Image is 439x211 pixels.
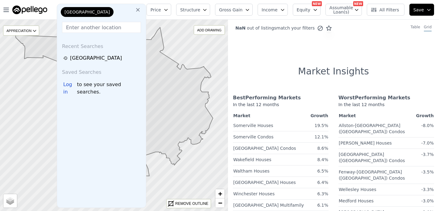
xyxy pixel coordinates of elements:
a: [GEOGRAPHIC_DATA] Houses [233,177,296,185]
span: Price [151,7,161,13]
button: Assumable Loan(s) [325,4,362,16]
a: Medford Houses [339,196,374,204]
span: 6.5% [317,169,328,173]
a: [GEOGRAPHIC_DATA] Condos [233,143,296,151]
span: -3.5% [421,169,434,174]
span: Gross Gain [219,7,242,13]
span: 6.4% [317,180,328,185]
a: [PERSON_NAME] Houses [339,138,392,146]
a: [GEOGRAPHIC_DATA] [63,54,142,62]
a: [GEOGRAPHIC_DATA] Multifamily [233,200,304,208]
th: Growth [416,111,434,120]
th: Growth [309,111,329,120]
a: Allston-[GEOGRAPHIC_DATA] ([GEOGRAPHIC_DATA]) Condos [339,121,405,135]
span: Equity [297,7,310,13]
a: Waltham Houses [233,166,270,174]
img: Pellego [12,6,47,14]
a: Wellesley Houses [339,185,376,193]
div: Saved Searches [60,64,143,78]
div: REMOVE OUTLINE [175,201,208,206]
button: Structure [176,4,210,16]
button: Save [409,4,434,16]
span: -8.0% [421,123,434,128]
a: Fenway-[GEOGRAPHIC_DATA] ([GEOGRAPHIC_DATA]) Condos [339,167,405,181]
span: -7.0% [421,141,434,145]
div: out of listings [228,25,332,31]
input: Enter another location [62,22,141,33]
span: [GEOGRAPHIC_DATA] [64,9,110,15]
span: 12.1% [315,134,328,139]
span: to see your saved searches. [77,81,141,96]
span: 6.1% [317,203,328,208]
button: Equity [293,4,321,16]
div: Recent Searches [60,38,143,53]
div: NEW [312,1,322,6]
button: All Filters [367,4,404,16]
span: 6.3% [317,191,328,196]
div: NEW [353,1,363,6]
a: Layers [3,194,17,208]
a: Somerville Condos [233,132,273,140]
span: Save [413,7,424,13]
span: -3.0% [421,198,434,203]
span: -3.3% [421,187,434,192]
span: + [218,190,222,197]
span: Structure [180,7,200,13]
h1: Market Insights [298,66,369,77]
span: 8.6% [317,146,328,151]
div: Best Performing Markets [233,94,329,102]
div: Log in [63,81,77,96]
a: Zoom in [215,189,225,198]
a: Zoom out [215,198,225,208]
span: − [218,199,222,207]
div: Worst Performing Markets [338,94,434,102]
div: Grid [424,25,432,31]
button: Price [147,4,171,16]
th: Market [233,111,309,120]
a: Somerville Houses [233,121,273,129]
a: Winchester Houses [233,189,275,197]
div: APPRECIATION [3,26,39,36]
span: 19.5% [315,123,328,128]
span: NaN [235,26,246,30]
th: Market [338,111,416,120]
div: In the last 12 months [233,102,329,111]
span: match your filters [276,25,315,31]
span: 8.4% [317,157,328,162]
span: Assumable Loan(s) [329,6,349,14]
span: -3.7% [421,152,434,157]
span: Income [262,7,278,13]
div: Table [411,25,420,31]
span: All Filters [371,7,399,13]
a: Wakefield Houses [233,155,271,163]
button: Income [258,4,288,16]
a: [GEOGRAPHIC_DATA] ([GEOGRAPHIC_DATA]) Condos [339,149,405,164]
div: In the last 12 months [338,102,434,111]
div: ADD DRAWING [194,26,225,34]
button: Gross Gain [215,4,253,16]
